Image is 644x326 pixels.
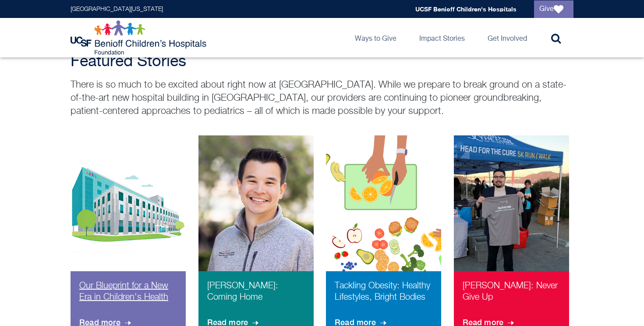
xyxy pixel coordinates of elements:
a: Ways to Give [348,18,403,57]
img: Anthony Ong [198,135,314,307]
a: [GEOGRAPHIC_DATA][US_STATE] [71,6,163,12]
p: [PERSON_NAME]: Never Give Up [463,280,560,311]
a: Give [534,0,573,18]
p: Our Blueprint for a New Era in Children's Health [79,280,177,311]
a: UCSF Benioff Children's Hospitals [415,5,517,13]
p: [PERSON_NAME]: Coming Home [207,280,305,311]
h2: Featured Stories [71,53,573,71]
a: Impact Stories [412,18,472,57]
a: Get Involved [481,18,534,57]
img: new hospital building graphic [71,135,186,307]
img: Chris after his 5k [454,135,569,307]
p: There is so much to be excited about right now at [GEOGRAPHIC_DATA]. While we prepare to break gr... [71,78,573,118]
p: Tackling Obesity: Healthy Lifestyles, Bright Bodies [335,280,432,311]
img: Logo for UCSF Benioff Children's Hospitals Foundation [71,20,209,55]
img: healthy bodies graphic [326,135,441,307]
